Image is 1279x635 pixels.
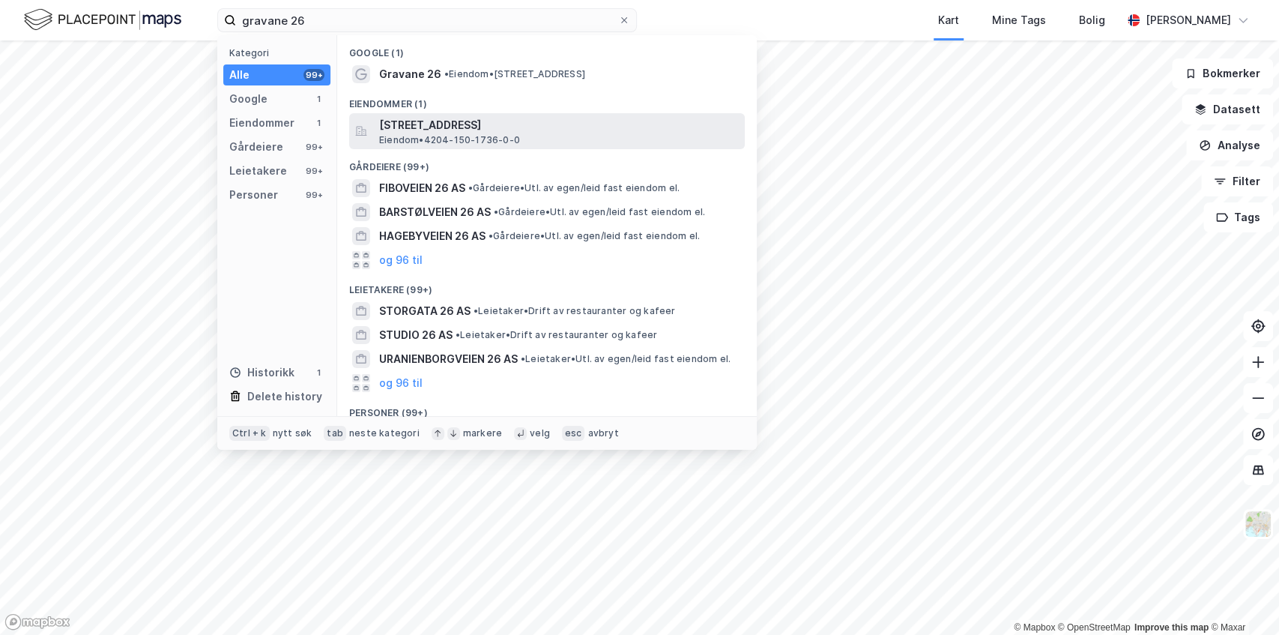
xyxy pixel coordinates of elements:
[229,186,278,204] div: Personer
[379,179,465,197] span: FIBOVEIEN 26 AS
[229,162,287,180] div: Leietakere
[444,68,585,80] span: Eiendom • [STREET_ADDRESS]
[303,69,324,81] div: 99+
[379,251,423,269] button: og 96 til
[229,66,250,84] div: Alle
[1203,202,1273,232] button: Tags
[1182,94,1273,124] button: Datasett
[1146,11,1231,29] div: [PERSON_NAME]
[247,388,322,406] div: Delete history
[530,427,550,439] div: velg
[337,35,757,62] div: Google (1)
[468,182,473,193] span: •
[992,11,1046,29] div: Mine Tags
[379,302,471,320] span: STORGATA 26 AS
[1079,11,1105,29] div: Bolig
[938,11,959,29] div: Kart
[236,9,618,31] input: Søk på adresse, matrikkel, gårdeiere, leietakere eller personer
[303,189,324,201] div: 99+
[468,182,680,194] span: Gårdeiere • Utl. av egen/leid fast eiendom el.
[489,230,700,242] span: Gårdeiere • Utl. av egen/leid fast eiendom el.
[337,86,757,113] div: Eiendommer (1)
[456,329,460,340] span: •
[456,329,657,341] span: Leietaker • Drift av restauranter og kafeer
[379,374,423,392] button: og 96 til
[379,326,453,344] span: STUDIO 26 AS
[1172,58,1273,88] button: Bokmerker
[1244,510,1272,538] img: Z
[474,305,478,316] span: •
[379,227,486,245] span: HAGEBYVEIEN 26 AS
[337,395,757,422] div: Personer (99+)
[444,68,449,79] span: •
[489,230,493,241] span: •
[229,47,330,58] div: Kategori
[229,138,283,156] div: Gårdeiere
[1204,563,1279,635] iframe: Chat Widget
[273,427,312,439] div: nytt søk
[229,90,267,108] div: Google
[494,206,705,218] span: Gårdeiere • Utl. av egen/leid fast eiendom el.
[379,65,441,83] span: Gravane 26
[521,353,731,365] span: Leietaker • Utl. av egen/leid fast eiendom el.
[229,426,270,441] div: Ctrl + k
[562,426,585,441] div: esc
[379,203,491,221] span: BARSTØLVEIEN 26 AS
[337,149,757,176] div: Gårdeiere (99+)
[229,114,294,132] div: Eiendommer
[474,305,675,317] span: Leietaker • Drift av restauranter og kafeer
[1204,563,1279,635] div: Kontrollprogram for chat
[379,134,520,146] span: Eiendom • 4204-150-1736-0-0
[24,7,181,33] img: logo.f888ab2527a4732fd821a326f86c7f29.svg
[494,206,498,217] span: •
[312,117,324,129] div: 1
[379,116,739,134] span: [STREET_ADDRESS]
[521,353,525,364] span: •
[587,427,618,439] div: avbryt
[1134,622,1209,633] a: Improve this map
[1186,130,1273,160] button: Analyse
[229,364,294,382] div: Historikk
[379,350,518,368] span: URANIENBORGVEIEN 26 AS
[337,272,757,299] div: Leietakere (99+)
[303,165,324,177] div: 99+
[312,367,324,379] div: 1
[324,426,346,441] div: tab
[4,613,70,631] a: Mapbox homepage
[312,93,324,105] div: 1
[463,427,502,439] div: markere
[303,141,324,153] div: 99+
[1014,622,1055,633] a: Mapbox
[1058,622,1131,633] a: OpenStreetMap
[349,427,420,439] div: neste kategori
[1201,166,1273,196] button: Filter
